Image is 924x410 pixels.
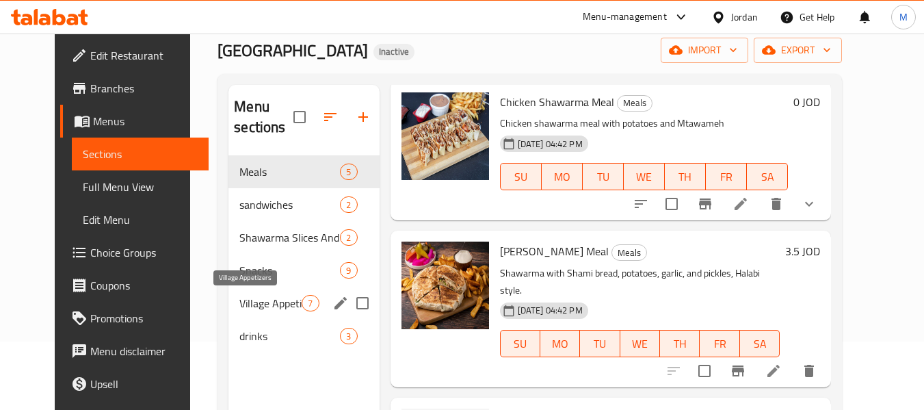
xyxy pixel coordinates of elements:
[626,334,655,354] span: WE
[500,163,542,190] button: SU
[239,229,340,246] span: Shawarma Slices And Fattat
[665,163,706,190] button: TH
[340,262,357,279] div: items
[239,262,340,279] span: Snacks
[747,163,788,190] button: SA
[401,242,489,329] img: Halabi Shawarma Meal
[512,304,588,317] span: [DATE] 04:42 PM
[90,244,198,261] span: Choice Groups
[60,39,209,72] a: Edit Restaurant
[660,330,700,357] button: TH
[228,188,379,221] div: sandwiches2
[228,287,379,320] div: Village Appetizers7edit
[500,265,780,299] p: Shawarma with Shami bread, potatoes, garlic, and pickles, Halabi style.
[706,163,747,190] button: FR
[60,269,209,302] a: Coupons
[302,297,318,310] span: 7
[60,368,209,400] a: Upsell
[583,163,624,190] button: TU
[620,330,660,357] button: WE
[228,221,379,254] div: Shawarma Slices And Fattat2
[228,320,379,353] div: drinks3
[90,310,198,326] span: Promotions
[373,46,414,57] span: Inactive
[217,35,368,66] span: [GEOGRAPHIC_DATA]
[93,113,198,129] span: Menus
[801,196,817,212] svg: Show Choices
[672,42,737,59] span: import
[665,334,694,354] span: TH
[546,334,575,354] span: MO
[588,167,618,187] span: TU
[341,231,356,244] span: 2
[302,295,319,311] div: items
[90,80,198,97] span: Branches
[689,188,722,220] button: Branch-specific-item
[340,196,357,213] div: items
[500,241,609,261] span: [PERSON_NAME] Meal
[60,335,209,368] a: Menu disclaimer
[83,146,198,162] span: Sections
[793,92,820,112] h6: 0 JOD
[72,138,209,170] a: Sections
[670,167,700,187] span: TH
[239,196,340,213] span: sandwiches
[341,264,356,277] span: 9
[542,163,583,190] button: MO
[500,92,614,112] span: Chicken Shawarma Meal
[314,101,347,133] span: Sort sections
[340,164,357,180] div: items
[612,245,646,261] span: Meals
[700,330,739,357] button: FR
[330,293,351,313] button: edit
[340,328,357,344] div: items
[624,188,657,220] button: sort-choices
[500,115,789,132] p: Chicken shawarma meal with potatoes and Mtawameh
[506,334,535,354] span: SU
[585,334,614,354] span: TU
[228,150,379,358] nav: Menu sections
[629,167,659,187] span: WE
[239,328,340,344] span: drinks
[228,155,379,188] div: Meals5
[234,97,293,138] h2: Menu sections
[90,277,198,294] span: Coupons
[72,170,209,203] a: Full Menu View
[341,198,356,212] span: 2
[583,9,667,25] div: Menu-management
[793,188,826,220] button: show more
[72,203,209,236] a: Edit Menu
[624,163,665,190] button: WE
[83,212,198,228] span: Edit Menu
[765,363,782,379] a: Edit menu item
[500,330,540,357] button: SU
[547,167,577,187] span: MO
[347,101,380,133] button: Add section
[580,330,620,357] button: TU
[740,330,780,357] button: SA
[722,355,754,387] button: Branch-specific-item
[341,330,356,343] span: 3
[90,343,198,359] span: Menu disclaimer
[705,334,734,354] span: FR
[60,302,209,335] a: Promotions
[793,355,826,387] button: delete
[90,47,198,64] span: Edit Restaurant
[752,167,782,187] span: SA
[239,164,340,180] span: Meals
[285,103,314,131] span: Select all sections
[228,254,379,287] div: Snacks9
[506,167,536,187] span: SU
[711,167,741,187] span: FR
[765,42,831,59] span: export
[754,38,842,63] button: export
[540,330,580,357] button: MO
[617,95,652,112] div: Meals
[760,188,793,220] button: delete
[732,196,749,212] a: Edit menu item
[690,357,719,385] span: Select to update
